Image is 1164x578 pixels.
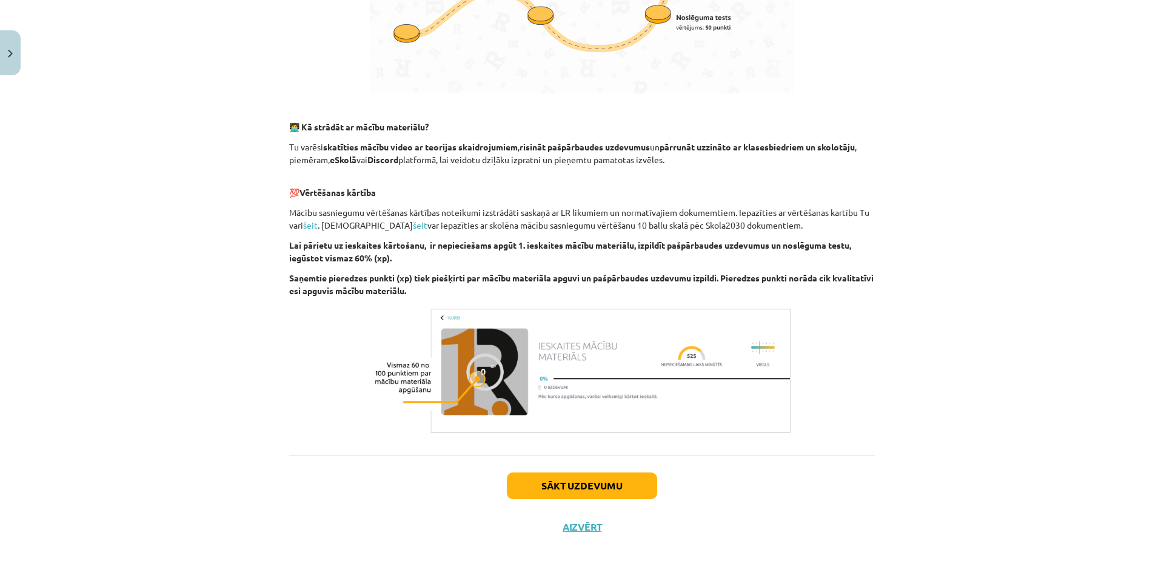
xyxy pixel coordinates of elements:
button: Aizvērt [559,521,605,533]
p: 💯 [289,173,875,199]
p: Tu varēsi , un , piemēram, vai platformā, lai veidotu dziļāku izpratni un pieņemtu pamatotas izvē... [289,141,875,166]
strong: risināt pašpārbaudes uzdevumus [520,141,650,152]
button: Sākt uzdevumu [507,472,657,499]
strong: Discord [367,154,398,165]
p: Mācību sasniegumu vērtēšanas kārtības noteikumi izstrādāti saskaņā ar LR likumiem un normatīvajie... [289,206,875,232]
strong: 🧑‍💻 Kā strādāt ar mācību materiālu? [289,121,429,132]
strong: eSkolā [330,154,356,165]
img: icon-close-lesson-0947bae3869378f0d4975bcd49f059093ad1ed9edebbc8119c70593378902aed.svg [8,50,13,58]
b: Lai pārietu uz ieskaites kārtošanu, ir nepieciešams apgūt 1. ieskaites mācību materiālu, izpildīt... [289,240,851,263]
a: šeit [303,220,318,230]
strong: skatīties mācību video ar teorijas skaidrojumiem [323,141,518,152]
b: Saņemtie pieredzes punkti (xp) tiek piešķirti par mācību materiāla apguvi un pašpārbaudes uzdevum... [289,272,874,296]
a: šeit [413,220,427,230]
strong: pārrunāt uzzināto ar klasesbiedriem un skolotāju [660,141,855,152]
b: Vērtēšanas kārtība [299,187,376,198]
